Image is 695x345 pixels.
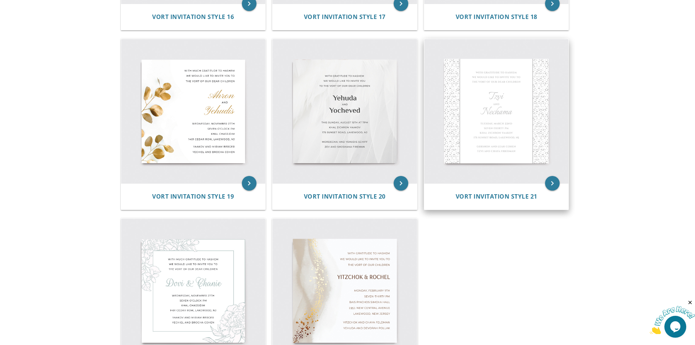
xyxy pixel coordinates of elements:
[650,299,695,334] iframe: chat widget
[304,192,386,200] span: Vort Invitation Style 20
[456,192,537,200] span: Vort Invitation Style 21
[304,193,386,200] a: Vort Invitation Style 20
[456,13,537,21] span: Vort Invitation Style 18
[152,193,234,200] a: Vort Invitation Style 19
[456,193,537,200] a: Vort Invitation Style 21
[152,192,234,200] span: Vort Invitation Style 19
[394,176,408,191] a: keyboard_arrow_right
[121,39,266,184] img: Vort Invitation Style 19
[242,176,256,191] a: keyboard_arrow_right
[273,39,417,184] img: Vort Invitation Style 20
[304,13,386,21] span: Vort Invitation Style 17
[424,39,569,184] img: Vort Invitation Style 21
[545,176,560,191] a: keyboard_arrow_right
[152,14,234,20] a: Vort Invitation Style 16
[456,14,537,20] a: Vort Invitation Style 18
[152,13,234,21] span: Vort Invitation Style 16
[304,14,386,20] a: Vort Invitation Style 17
